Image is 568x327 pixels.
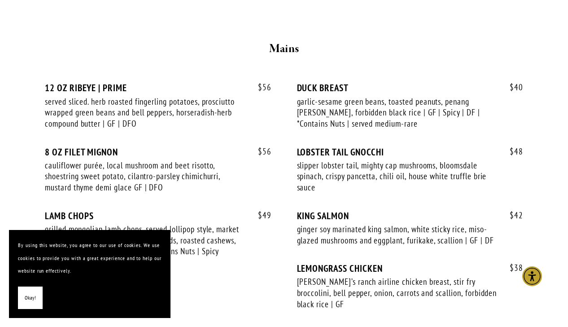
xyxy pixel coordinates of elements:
[249,146,271,157] span: 56
[510,146,514,157] span: $
[258,210,262,221] span: $
[522,266,542,286] div: Accessibility Menu
[45,82,271,93] div: 12 OZ RIBEYE | PRIME
[501,146,523,157] span: 48
[501,82,523,93] span: 40
[45,146,271,158] div: 8 OZ FILET MIGNON
[258,82,262,93] span: $
[258,146,262,157] span: $
[45,224,246,257] div: grilled mongolian lamb chops, served lollipop style, market vegetable stir fry, toasted sesame se...
[297,224,498,246] div: ginger soy marinated king salmon, white sticky rice, miso-glazed mushrooms and eggplant, furikake...
[45,160,246,193] div: cauliflower purée, local mushroom and beet risotto, shoestring sweet potato, cilantro-parsley chi...
[249,82,271,93] span: 56
[297,210,524,221] div: KING SALMON
[510,210,514,221] span: $
[501,210,523,221] span: 42
[269,41,299,57] strong: Mains
[510,262,514,273] span: $
[297,263,524,274] div: LEMONGRASS CHICKEN
[297,160,498,193] div: slipper lobster tail, mighty cap mushrooms, bloomsdale spinach, crispy pancetta, chili oil, house...
[297,146,524,158] div: LOBSTER TAIL GNOCCHI
[9,230,170,318] section: Cookie banner
[45,210,271,221] div: LAMB CHOPS
[510,82,514,93] span: $
[18,239,162,278] p: By using this website, you agree to our use of cookies. We use cookies to provide you with a grea...
[501,263,523,273] span: 38
[25,292,36,305] span: Okay!
[297,276,498,309] div: [PERSON_NAME]’s ranch airline chicken breast, stir fry broccolini, bell pepper, onion, carrots an...
[249,210,271,221] span: 49
[45,96,246,129] div: served sliced. herb roasted fingerling potatoes, prosciutto wrapped green beans and bell peppers,...
[297,96,498,129] div: garlic-sesame green beans, toasted peanuts, penang [PERSON_NAME], forbidden black rice | GF | Spi...
[18,287,43,309] button: Okay!
[297,82,524,93] div: DUCK BREAST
